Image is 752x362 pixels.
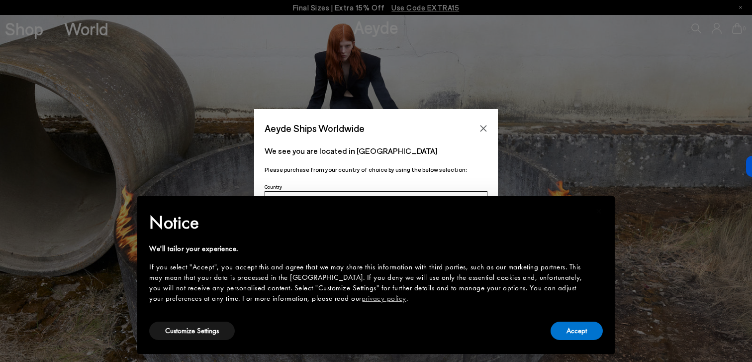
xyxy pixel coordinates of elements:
[596,203,602,219] span: ×
[149,262,587,304] div: If you select "Accept", you accept this and agree that we may share this information with third p...
[362,293,406,303] a: privacy policy
[265,184,282,190] span: Country
[265,145,487,157] p: We see you are located in [GEOGRAPHIC_DATA]
[551,322,603,340] button: Accept
[149,210,587,236] h2: Notice
[587,199,611,223] button: Close this notice
[265,120,365,137] span: Aeyde Ships Worldwide
[476,121,491,136] button: Close
[149,322,235,340] button: Customize Settings
[265,165,487,174] p: Please purchase from your country of choice by using the below selection:
[149,243,587,254] div: We'll tailor your experience.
